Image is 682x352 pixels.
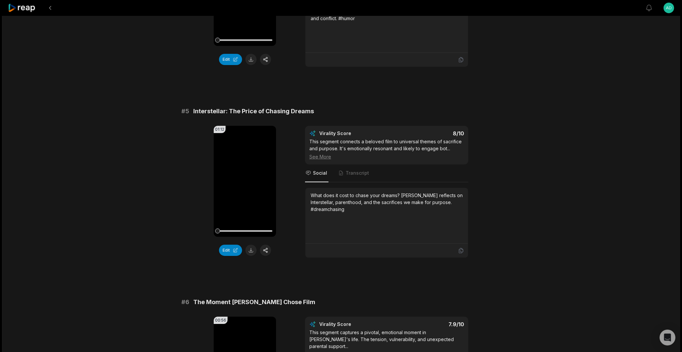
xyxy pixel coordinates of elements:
[309,138,464,160] div: This segment connects a beloved film to universal themes of sacrifice and purpose. It's emotional...
[214,126,276,237] video: Your browser does not support mp4 format.
[193,107,314,116] span: Interstellar: The Price of Chasing Dreams
[305,164,468,182] nav: Tabs
[181,298,189,307] span: # 6
[181,107,189,116] span: # 5
[319,321,390,328] div: Virality Score
[346,170,369,176] span: Transcript
[319,130,390,137] div: Virality Score
[313,170,327,176] span: Social
[311,192,463,213] div: What does it cost to chase your dreams? [PERSON_NAME] reflects on Interstellar, parenthood, and t...
[393,321,464,328] div: 7.9 /10
[193,298,315,307] span: The Moment [PERSON_NAME] Chose Film
[309,153,464,160] div: See More
[393,130,464,137] div: 8 /10
[219,54,242,65] button: Edit
[219,245,242,256] button: Edit
[660,330,675,345] div: Open Intercom Messenger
